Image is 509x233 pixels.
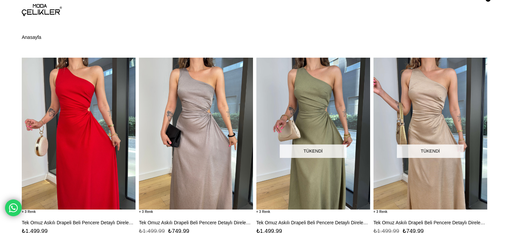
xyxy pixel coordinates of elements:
img: Tek Omuz Askılı Drapeli Beli Pencere Detaylı Direlen Haki Kadın Elbise 25Y501 [256,58,370,210]
img: Tek Omuz Askılı Drapeli Beli Pencere Detaylı Direlen Gri Kadın Elbise 25Y501 [139,58,253,210]
img: logo [22,4,62,16]
span: 3 [373,210,388,214]
img: Tek Omuz Askılı Drapeli Beli Pencere Detaylı Direlen Kırmızı Kadın Elbise 25Y501 [22,58,136,210]
span: 3 [256,210,270,214]
a: Tek Omuz Askılı Drapeli Beli Pencere Detaylı Direlen Haki Kadın Elbise 25Y501 [256,220,370,226]
a: Anasayfa [22,20,41,54]
a: Tek Omuz Askılı Drapeli Beli Pencere Detaylı Direlen Kırmızı Kadın Elbise 25Y501 [22,220,136,226]
span: 3 [139,210,153,214]
a: Tek Omuz Askılı Drapeli Beli Pencere Detaylı Direlen Gri Kadın Elbise 25Y501 [139,220,253,226]
li: > [22,20,41,54]
span: 3 [22,210,36,214]
a: Tek Omuz Askılı Drapeli Beli Pencere Detaylı Direlen Taş Kadın Elbise 25Y501 [373,220,487,226]
img: Tek Omuz Askılı Drapeli Beli Pencere Detaylı Direlen Taş Kadın Elbise 25Y501 [373,58,487,210]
